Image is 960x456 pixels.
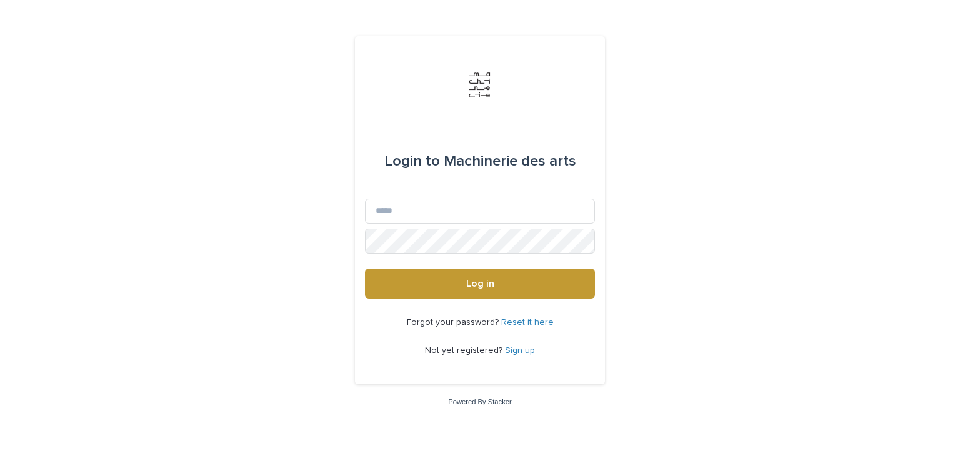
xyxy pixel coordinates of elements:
[384,154,440,169] span: Login to
[505,346,535,355] a: Sign up
[407,318,501,327] span: Forgot your password?
[501,318,554,327] a: Reset it here
[466,279,494,289] span: Log in
[384,144,576,179] div: Machinerie des arts
[461,66,499,104] img: Jx8JiDZqSLW7pnA6nIo1
[448,398,511,405] a: Powered By Stacker
[365,269,595,299] button: Log in
[425,346,505,355] span: Not yet registered?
